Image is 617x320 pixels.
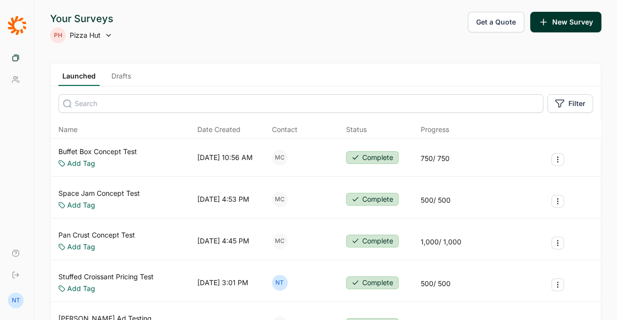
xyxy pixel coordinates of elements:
[272,191,288,207] div: MC
[67,242,95,252] a: Add Tag
[107,71,135,86] a: Drafts
[58,230,135,240] a: Pan Crust Concept Test
[58,94,543,113] input: Search
[197,153,253,162] div: [DATE] 10:56 AM
[67,284,95,293] a: Add Tag
[272,275,288,291] div: NT
[58,147,137,157] a: Buffet Box Concept Test
[272,233,288,249] div: MC
[67,200,95,210] a: Add Tag
[421,195,451,205] div: 500 / 500
[568,99,586,108] span: Filter
[67,159,95,168] a: Add Tag
[197,236,249,246] div: [DATE] 4:45 PM
[421,279,451,289] div: 500 / 500
[346,193,399,206] button: Complete
[272,125,297,134] div: Contact
[530,12,601,32] button: New Survey
[551,195,564,208] button: Survey Actions
[547,94,593,113] button: Filter
[551,237,564,249] button: Survey Actions
[58,272,154,282] a: Stuffed Croissant Pricing Test
[421,237,461,247] div: 1,000 / 1,000
[197,278,248,288] div: [DATE] 3:01 PM
[346,276,399,289] button: Complete
[58,71,100,86] a: Launched
[8,293,24,308] div: NT
[346,125,367,134] div: Status
[272,150,288,165] div: MC
[58,188,140,198] a: Space Jam Concept Test
[346,151,399,164] button: Complete
[197,194,249,204] div: [DATE] 4:53 PM
[50,12,113,26] div: Your Surveys
[197,125,241,134] span: Date Created
[58,125,78,134] span: Name
[551,153,564,166] button: Survey Actions
[346,235,399,247] button: Complete
[421,154,450,163] div: 750 / 750
[70,30,101,40] span: Pizza Hut
[50,27,66,43] div: PH
[551,278,564,291] button: Survey Actions
[421,125,449,134] div: Progress
[468,12,524,32] button: Get a Quote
